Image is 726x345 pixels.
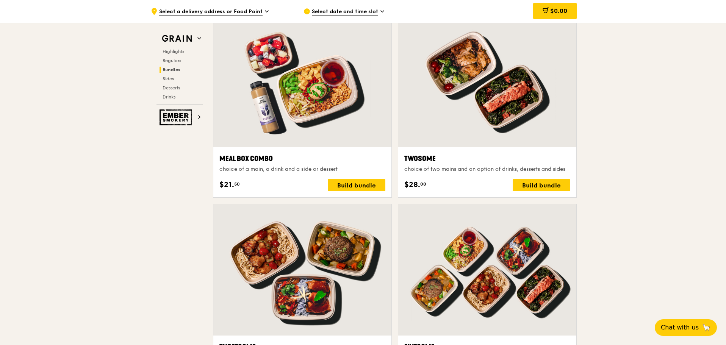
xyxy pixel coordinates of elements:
[219,153,385,164] div: Meal Box Combo
[163,58,181,63] span: Regulars
[219,165,385,173] div: choice of a main, a drink and a side or dessert
[420,181,426,187] span: 00
[661,323,699,332] span: Chat with us
[163,49,184,54] span: Highlights
[404,165,570,173] div: choice of two mains and an option of drinks, desserts and sides
[163,85,180,91] span: Desserts
[163,76,174,81] span: Sides
[550,7,567,14] span: $0.00
[163,94,175,100] span: Drinks
[159,8,263,16] span: Select a delivery address or Food Point
[163,67,180,72] span: Bundles
[328,179,385,191] div: Build bundle
[160,109,194,125] img: Ember Smokery web logo
[234,181,240,187] span: 50
[312,8,378,16] span: Select date and time slot
[655,319,717,336] button: Chat with us🦙
[702,323,711,332] span: 🦙
[404,153,570,164] div: Twosome
[404,179,420,190] span: $28.
[513,179,570,191] div: Build bundle
[219,179,234,190] span: $21.
[160,32,194,45] img: Grain web logo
